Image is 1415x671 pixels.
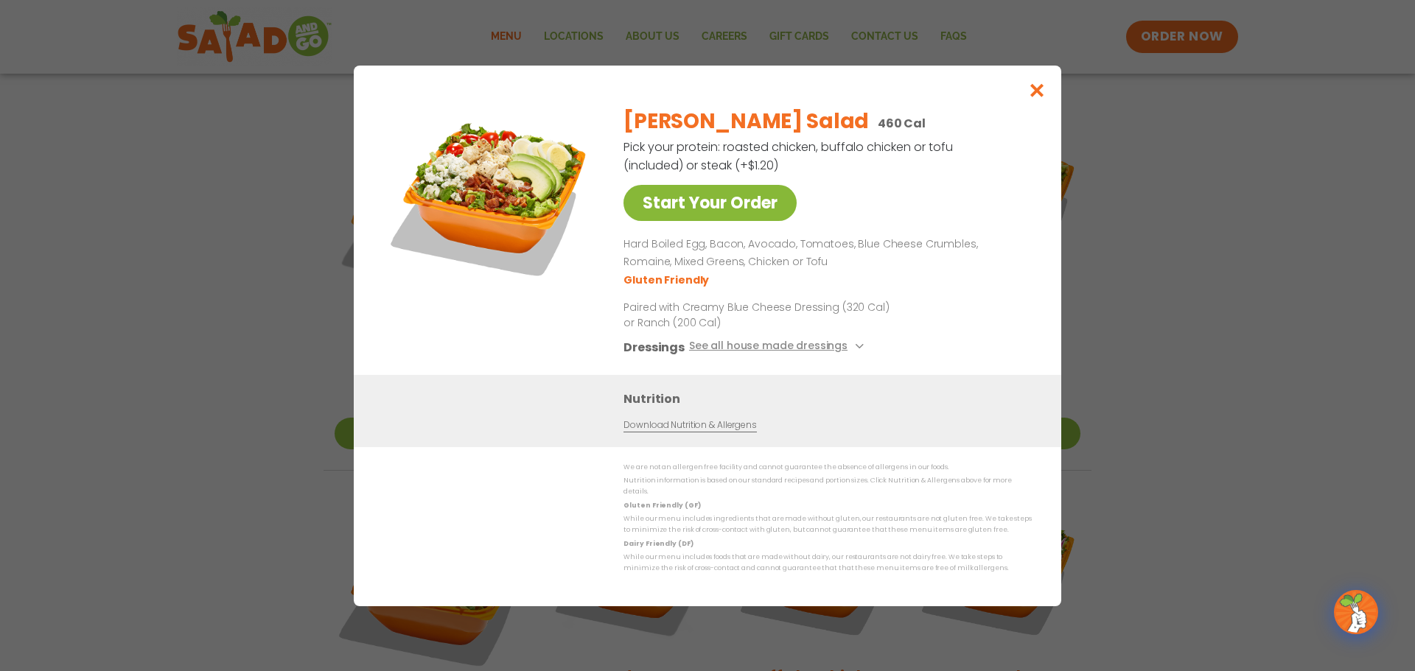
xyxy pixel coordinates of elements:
[623,185,797,221] a: Start Your Order
[623,475,1032,498] p: Nutrition information is based on our standard recipes and portion sizes. Click Nutrition & Aller...
[1013,66,1061,115] button: Close modal
[623,272,711,287] li: Gluten Friendly
[623,389,1039,407] h3: Nutrition
[623,462,1032,473] p: We are not an allergen free facility and cannot guarantee the absence of allergens in our foods.
[623,418,756,432] a: Download Nutrition & Allergens
[623,299,896,330] p: Paired with Creamy Blue Cheese Dressing (320 Cal) or Ranch (200 Cal)
[623,236,1026,271] p: Hard Boiled Egg, Bacon, Avocado, Tomatoes, Blue Cheese Crumbles, Romaine, Mixed Greens, Chicken o...
[878,114,926,133] p: 460 Cal
[689,337,868,356] button: See all house made dressings
[623,538,693,547] strong: Dairy Friendly (DF)
[623,500,700,509] strong: Gluten Friendly (GF)
[623,337,685,356] h3: Dressings
[623,513,1032,536] p: While our menu includes ingredients that are made without gluten, our restaurants are not gluten ...
[1335,591,1377,633] img: wpChatIcon
[623,106,869,137] h2: [PERSON_NAME] Salad
[623,552,1032,575] p: While our menu includes foods that are made without dairy, our restaurants are not dairy free. We...
[623,138,955,175] p: Pick your protein: roasted chicken, buffalo chicken or tofu (included) or steak (+$1.20)
[387,95,593,301] img: Featured product photo for Cobb Salad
